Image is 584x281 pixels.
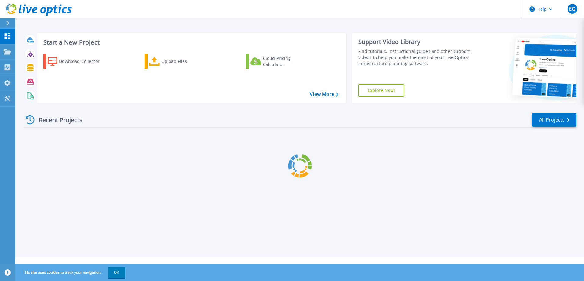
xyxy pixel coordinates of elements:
div: Download Collector [59,55,108,68]
a: Download Collector [43,54,111,69]
span: This site uses cookies to track your navigation. [17,267,125,278]
div: Cloud Pricing Calculator [263,55,312,68]
div: Support Video Library [358,38,473,46]
span: EG [569,6,575,11]
div: Find tutorials, instructional guides and other support videos to help you make the most of your L... [358,48,473,67]
a: All Projects [532,113,576,127]
a: Cloud Pricing Calculator [246,54,314,69]
a: Upload Files [145,54,213,69]
a: Explore Now! [358,84,405,97]
div: Upload Files [162,55,210,68]
h3: Start a New Project [43,39,338,46]
a: View More [310,91,338,97]
div: Recent Projects [24,112,91,127]
button: OK [108,267,125,278]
